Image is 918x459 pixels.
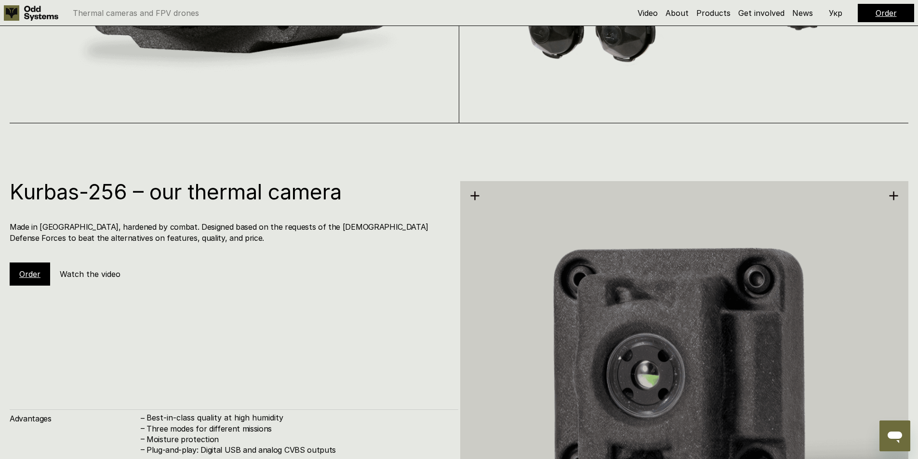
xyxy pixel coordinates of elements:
[792,8,813,18] a: News
[638,8,658,18] a: Video
[10,222,449,243] h4: Made in [GEOGRAPHIC_DATA], hardened by combat. Designed based on the requests of the [DEMOGRAPHIC...
[146,445,449,455] h4: Plug-and-play: Digital USB and analog CVBS outputs
[738,8,785,18] a: Get involved
[665,8,689,18] a: About
[876,8,897,18] a: Order
[141,444,145,455] h4: –
[141,412,145,423] h4: –
[146,434,449,445] h4: Moisture protection
[141,433,145,444] h4: –
[60,269,120,279] h5: Watch the video
[10,181,449,202] h1: Kurbas-256 – our thermal camera
[146,413,449,422] p: Best-in-class quality at high humidity
[696,8,731,18] a: Products
[19,269,40,279] a: Order
[10,413,140,424] h4: Advantages
[146,423,449,434] h4: Three modes for different missions
[73,9,199,17] p: Thermal cameras and FPV drones
[141,422,145,433] h4: –
[879,420,910,451] iframe: Button to launch messaging window, conversation in progress
[829,9,842,17] p: Укр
